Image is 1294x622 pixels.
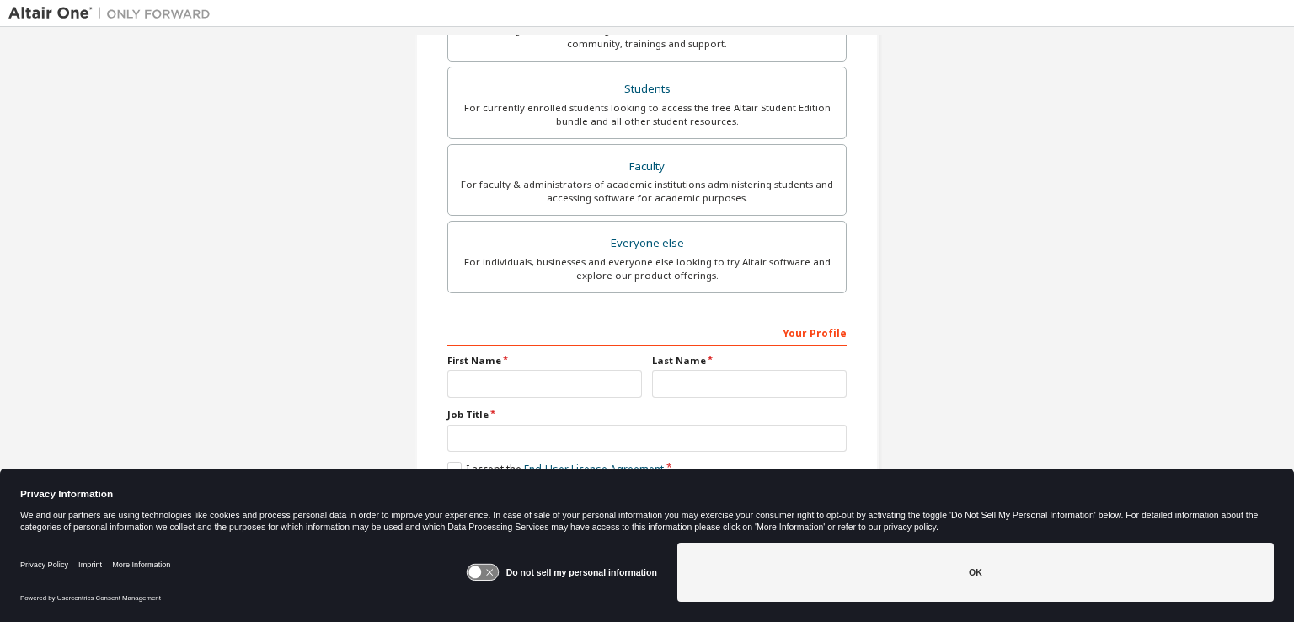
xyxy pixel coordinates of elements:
label: I accept the [447,462,664,476]
label: Last Name [652,354,847,367]
div: Everyone else [458,232,836,255]
div: Students [458,78,836,101]
div: Faculty [458,155,836,179]
div: Your Profile [447,319,847,346]
img: Altair One [8,5,219,22]
div: For individuals, businesses and everyone else looking to try Altair software and explore our prod... [458,255,836,282]
div: For faculty & administrators of academic institutions administering students and accessing softwa... [458,178,836,205]
div: For existing customers looking to access software downloads, HPC resources, community, trainings ... [458,24,836,51]
div: For currently enrolled students looking to access the free Altair Student Edition bundle and all ... [458,101,836,128]
a: End-User License Agreement [524,462,664,476]
label: First Name [447,354,642,367]
label: Job Title [447,408,847,421]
